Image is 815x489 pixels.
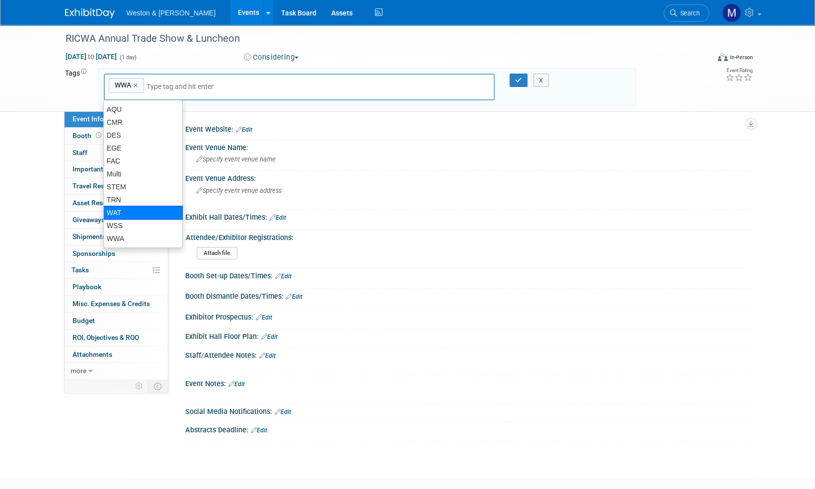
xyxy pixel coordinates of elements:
span: (1 day) [119,54,137,61]
span: Tasks [72,266,89,274]
div: TRN [104,193,182,206]
span: more [71,367,86,375]
div: FAC [104,155,182,167]
div: Abstracts Deadline: [185,422,750,435]
a: Giveaways [65,212,168,228]
span: Shipments [73,233,106,241]
div: Exhibit Hall Dates/Times: [185,210,750,223]
a: Edit [251,427,267,434]
div: Event Rating [725,68,752,73]
td: Toggle Event Tabs [148,380,168,393]
input: Type tag and hit enter [147,81,226,91]
div: Exhibit Hall Floor Plan: [185,329,750,342]
a: Edit [228,381,245,388]
td: Tags [65,68,89,106]
span: Travel Reservations [73,182,133,190]
span: Specify event venue name [196,156,276,163]
a: Misc. Expenses & Credits [65,296,168,312]
div: STEM [104,180,182,193]
div: Event Venue Name: [185,140,750,153]
span: ROI, Objectives & ROO [73,333,139,341]
span: Giveaways [73,216,105,224]
div: Booth Set-up Dates/Times: [185,268,750,281]
span: Asset Reservations [73,199,132,207]
a: Edit [259,352,276,359]
div: Event Venue Address: [185,171,750,183]
div: Exhibitor Prospectus: [185,310,750,323]
span: Sponsorships [73,249,115,257]
a: Travel Reservations [65,178,168,194]
span: Booth [73,132,103,140]
div: WAT [103,206,183,220]
span: Staff [73,149,87,157]
a: Asset Reservations [65,195,168,211]
a: Booth [65,128,168,144]
a: Playbook [65,279,168,295]
span: Playbook [73,283,101,291]
span: Specify event venue address [196,187,282,194]
span: Misc. Expenses & Credits [73,300,150,308]
a: Event Information [65,111,168,127]
div: Booth Dismantle Dates/Times: [185,289,750,302]
a: ROI, Objectives & ROO [65,329,168,346]
span: Attachments [73,350,112,358]
div: WWA [104,232,182,245]
div: WSS [104,219,182,232]
span: Budget [73,317,95,325]
a: Shipments [65,229,168,245]
div: Event Format [651,52,753,67]
div: EGE [104,142,182,155]
span: to [86,53,96,61]
span: Search [677,9,700,17]
a: Edit [256,314,272,321]
div: Event Website: [185,122,750,135]
img: Format-Inperson.png [718,53,728,61]
button: X [533,74,549,87]
a: Edit [261,333,278,340]
a: Edit [270,214,286,221]
div: Attendee/Exhibitor Registrations: [186,230,746,243]
a: Sponsorships [65,245,168,262]
span: Important Deadlines [73,165,135,173]
a: more [65,363,168,379]
a: × [134,80,140,91]
div: CMR [104,116,182,129]
div: Multi [104,167,182,180]
a: Tasks [65,262,168,278]
img: Mary Ann Trujillo [722,3,741,22]
span: WWA [113,80,131,90]
a: Edit [275,408,291,415]
a: Edit [286,293,302,300]
div: Staff/Attendee Notes: [185,348,750,361]
div: Event Notes: [185,376,750,389]
a: Edit [275,273,292,280]
button: Considering [240,52,302,63]
td: Personalize Event Tab Strip [131,380,148,393]
a: Staff [65,145,168,161]
div: RICWA Annual Trade Show & Luncheon [62,30,694,48]
span: Booth not reserved yet [94,132,103,139]
div: DES [104,129,182,142]
a: Budget [65,313,168,329]
img: ExhibitDay [65,8,115,18]
a: Search [664,4,709,22]
span: Event Information [73,115,128,123]
a: Attachments [65,346,168,363]
div: In-Person [729,54,752,61]
div: AQU [104,103,182,116]
div: Social Media Notifications: [185,404,750,417]
a: Important Deadlines [65,161,168,177]
span: Weston & [PERSON_NAME] [127,9,216,17]
a: Edit [236,126,252,133]
span: [DATE] [DATE] [65,52,117,61]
